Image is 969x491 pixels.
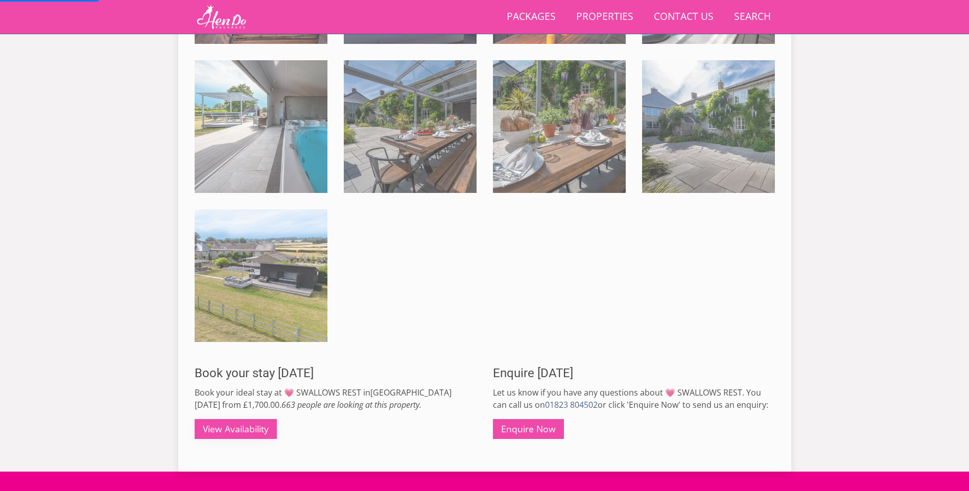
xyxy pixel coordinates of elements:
img: Hen Do Packages [195,4,248,30]
img: Swallows Rest [195,209,327,342]
p: Let us know if you have any questions about 💗 SWALLOWS REST. You can call us on or click 'Enquire... [493,386,775,411]
a: [GEOGRAPHIC_DATA] [370,387,452,398]
a: Packages [503,6,560,29]
h3: Book your stay [DATE] [195,366,477,380]
a: Properties [572,6,637,29]
a: View Availability [195,419,277,439]
i: 663 people are looking at this property. [281,399,421,410]
h3: Enquire [DATE] [493,366,775,380]
a: 01823 804502 [545,399,598,410]
a: Search [730,6,775,29]
p: Book your ideal stay at 💗 SWALLOWS REST in [DATE] from £1,700.00. [195,386,477,411]
img: Swallows Rest [493,60,626,193]
img: Swallows Rest [344,60,477,193]
img: Swallows Rest [195,60,327,193]
a: Enquire Now [493,419,564,439]
a: Contact Us [650,6,718,29]
img: Swallows Rest [642,60,775,193]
